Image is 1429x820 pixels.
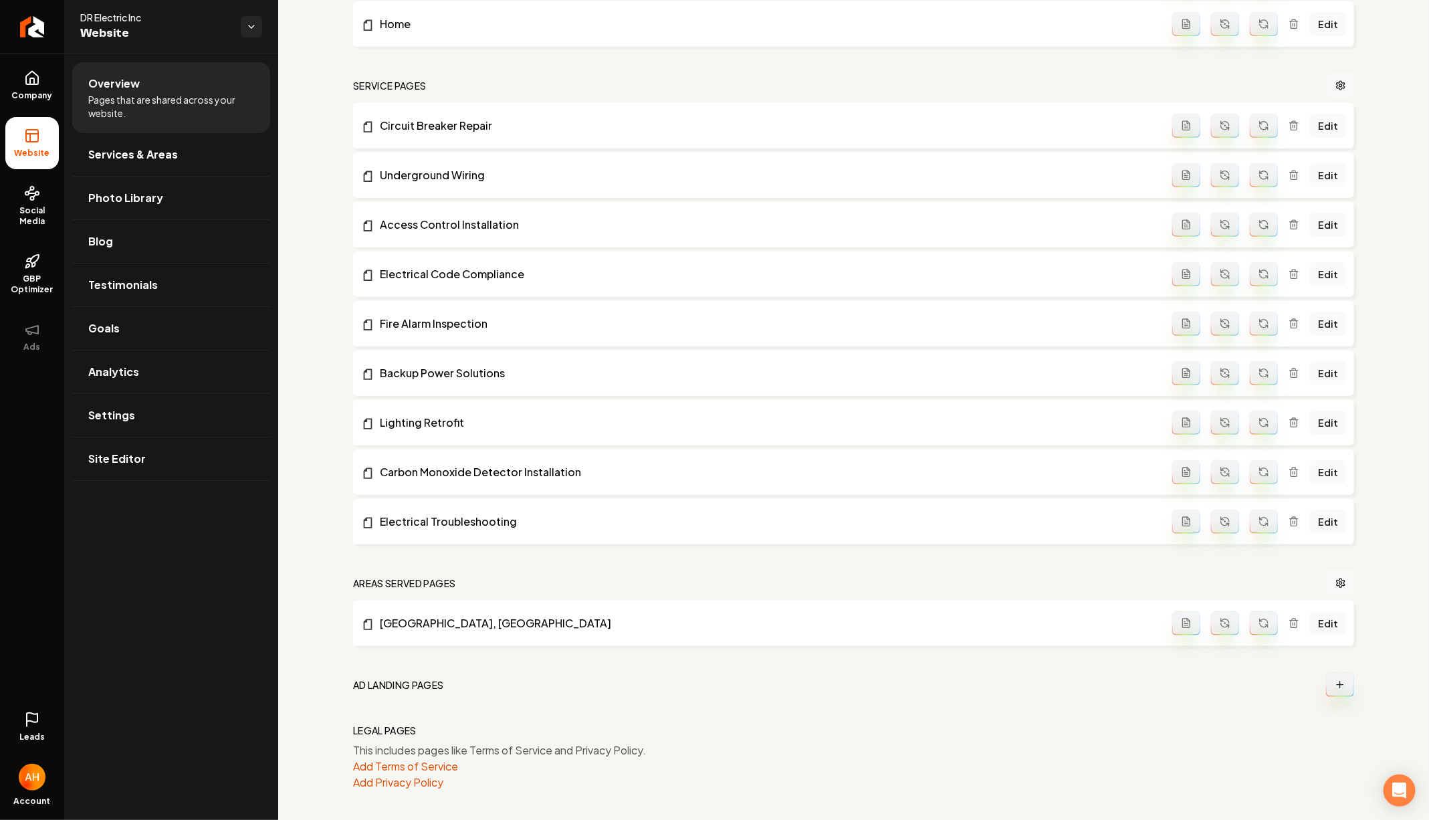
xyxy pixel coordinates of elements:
[5,175,59,237] a: Social Media
[1310,460,1346,484] a: Edit
[88,93,254,120] span: Pages that are shared across your website.
[72,264,270,306] a: Testimonials
[5,311,59,363] button: Ads
[1310,361,1346,385] a: Edit
[1172,262,1200,286] button: Add admin page prompt
[1172,163,1200,187] button: Add admin page prompt
[88,190,163,206] span: Photo Library
[1172,510,1200,534] button: Add admin page prompt
[361,615,1172,631] a: [GEOGRAPHIC_DATA], [GEOGRAPHIC_DATA]
[1172,361,1200,385] button: Add admin page prompt
[361,118,1172,134] a: Circuit Breaker Repair
[361,167,1172,183] a: Underground Wiring
[1172,12,1200,36] button: Add admin page prompt
[5,701,59,753] a: Leads
[1172,611,1200,635] button: Add admin page prompt
[72,220,270,263] a: Blog
[80,24,230,43] span: Website
[19,764,45,791] img: Anthony Hurgoi
[72,394,270,437] a: Settings
[361,464,1172,480] a: Carbon Monoxide Detector Installation
[361,316,1172,332] a: Fire Alarm Inspection
[19,342,46,352] span: Ads
[353,724,417,737] h2: Legal Pages
[353,678,444,692] h2: Ad landing pages
[1310,312,1346,336] a: Edit
[361,365,1172,381] a: Backup Power Solutions
[1310,611,1346,635] a: Edit
[1384,775,1416,807] div: Open Intercom Messenger
[1310,213,1346,237] a: Edit
[1172,460,1200,484] button: Add admin page prompt
[72,177,270,219] a: Photo Library
[361,415,1172,431] a: Lighting Retrofit
[361,217,1172,233] a: Access Control Installation
[1310,411,1346,435] a: Edit
[353,742,1354,758] p: This includes pages like Terms of Service and Privacy Policy.
[88,451,146,467] span: Site Editor
[88,364,139,380] span: Analytics
[361,16,1172,32] a: Home
[88,233,113,249] span: Blog
[353,758,458,775] button: Add Terms of Service
[88,146,178,163] span: Services & Areas
[72,133,270,176] a: Services & Areas
[1310,163,1346,187] a: Edit
[20,16,45,37] img: Rebolt Logo
[361,266,1172,282] a: Electrical Code Compliance
[1310,114,1346,138] a: Edit
[88,76,140,92] span: Overview
[5,243,59,306] a: GBP Optimizer
[72,307,270,350] a: Goals
[5,205,59,227] span: Social Media
[88,277,158,293] span: Testimonials
[1310,262,1346,286] a: Edit
[5,60,59,112] a: Company
[353,79,427,92] h2: Service Pages
[361,514,1172,530] a: Electrical Troubleshooting
[1172,411,1200,435] button: Add admin page prompt
[80,11,230,24] span: DR Electric Inc
[1310,510,1346,534] a: Edit
[9,148,56,159] span: Website
[353,775,443,791] button: Add Privacy Policy
[1310,12,1346,36] a: Edit
[1172,213,1200,237] button: Add admin page prompt
[19,758,45,791] button: Open user button
[88,407,135,423] span: Settings
[7,90,58,101] span: Company
[72,437,270,480] a: Site Editor
[14,796,51,807] span: Account
[19,732,45,742] span: Leads
[353,577,455,590] h2: Areas Served Pages
[1172,312,1200,336] button: Add admin page prompt
[1172,114,1200,138] button: Add admin page prompt
[88,320,120,336] span: Goals
[5,274,59,295] span: GBP Optimizer
[72,350,270,393] a: Analytics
